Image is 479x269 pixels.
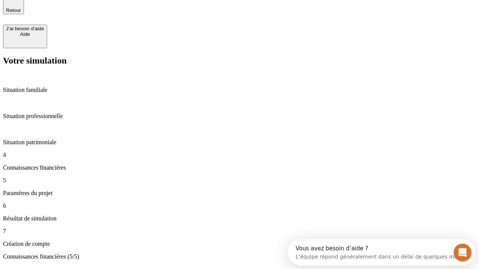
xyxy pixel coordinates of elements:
p: Connaissances financières (5/5) [3,253,476,260]
div: L’équipe répond généralement dans un délai de quelques minutes. [8,12,184,20]
div: Vous avez besoin d’aide ? [8,6,184,12]
h2: Votre simulation [3,56,476,66]
p: 5 [3,177,476,184]
p: Paramètres du projet [3,190,476,197]
div: Ouvrir le Messenger Intercom [3,3,206,24]
p: 4 [3,152,476,158]
p: Situation patrimoniale [3,139,476,146]
p: Connaissances financières [3,164,476,171]
iframe: Intercom live chat discovery launcher [288,239,475,265]
p: Création de compte [3,241,476,247]
span: Retour [6,7,21,13]
p: Situation familiale [3,87,476,93]
div: J’ai besoin d'aide [6,26,44,31]
p: 7 [3,228,476,235]
button: J’ai besoin d'aideAide [3,25,47,48]
iframe: Intercom live chat [454,244,472,262]
p: Résultat de simulation [3,215,476,222]
div: Aide [6,31,44,37]
p: Situation professionnelle [3,113,476,120]
p: 6 [3,202,476,209]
